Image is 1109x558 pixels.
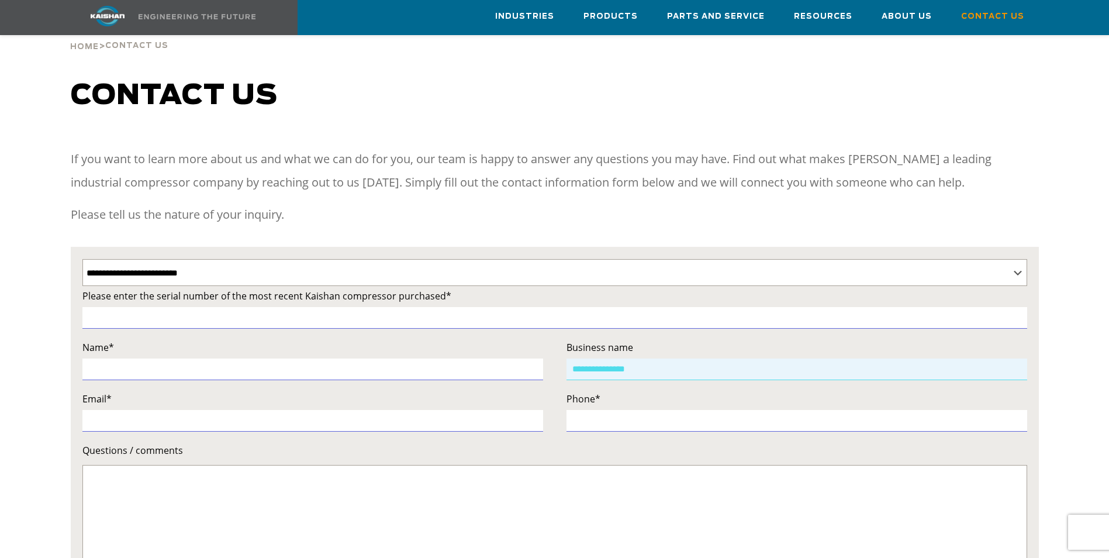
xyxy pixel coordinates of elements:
[71,147,1039,194] p: If you want to learn more about us and what we can do for you, our team is happy to answer any qu...
[794,10,852,23] span: Resources
[961,10,1024,23] span: Contact Us
[961,1,1024,32] a: Contact Us
[71,82,278,110] span: Contact us
[882,10,932,23] span: About Us
[794,1,852,32] a: Resources
[139,14,255,19] img: Engineering the future
[64,6,151,26] img: kaishan logo
[566,339,1027,356] label: Business name
[583,1,638,32] a: Products
[495,10,554,23] span: Industries
[105,42,168,50] span: Contact Us
[70,43,99,51] span: Home
[566,391,1027,407] label: Phone*
[82,391,543,407] label: Email*
[82,339,543,356] label: Name*
[71,203,1039,226] p: Please tell us the nature of your inquiry.
[667,10,765,23] span: Parts and Service
[82,288,1027,304] label: Please enter the serial number of the most recent Kaishan compressor purchased*
[583,10,638,23] span: Products
[70,41,99,51] a: Home
[882,1,932,32] a: About Us
[667,1,765,32] a: Parts and Service
[495,1,554,32] a: Industries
